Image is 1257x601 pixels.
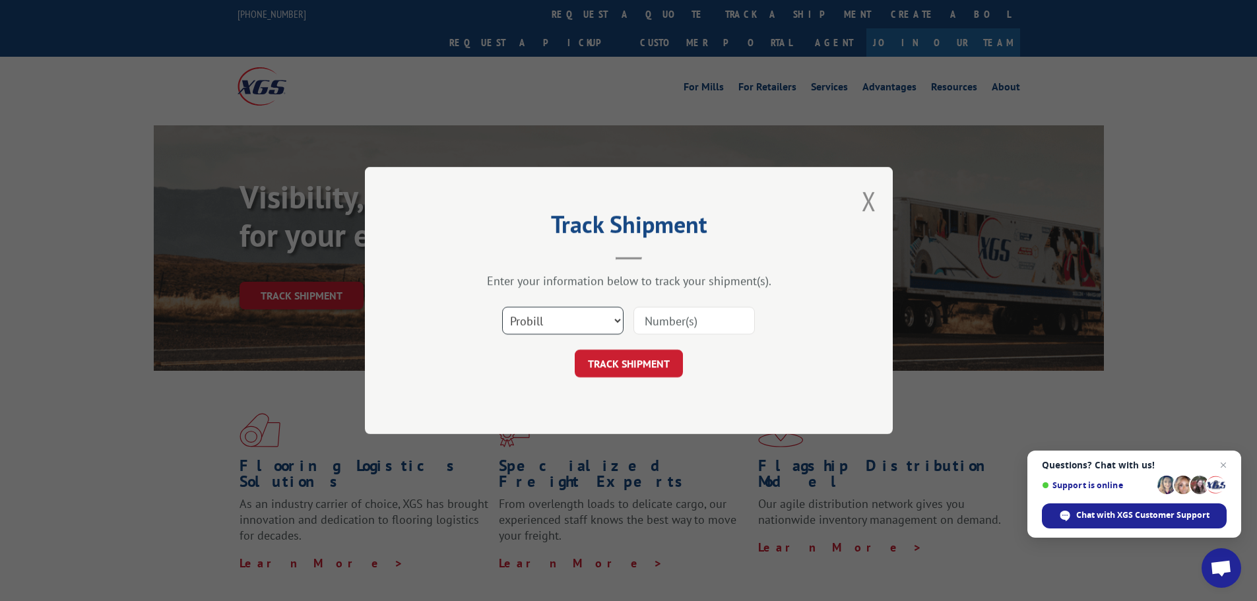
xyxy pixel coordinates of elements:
[1076,509,1209,521] span: Chat with XGS Customer Support
[633,307,755,334] input: Number(s)
[1202,548,1241,588] div: Open chat
[431,273,827,288] div: Enter your information below to track your shipment(s).
[1042,460,1227,470] span: Questions? Chat with us!
[1042,503,1227,528] div: Chat with XGS Customer Support
[1042,480,1153,490] span: Support is online
[575,350,683,377] button: TRACK SHIPMENT
[862,183,876,218] button: Close modal
[1215,457,1231,473] span: Close chat
[431,215,827,240] h2: Track Shipment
